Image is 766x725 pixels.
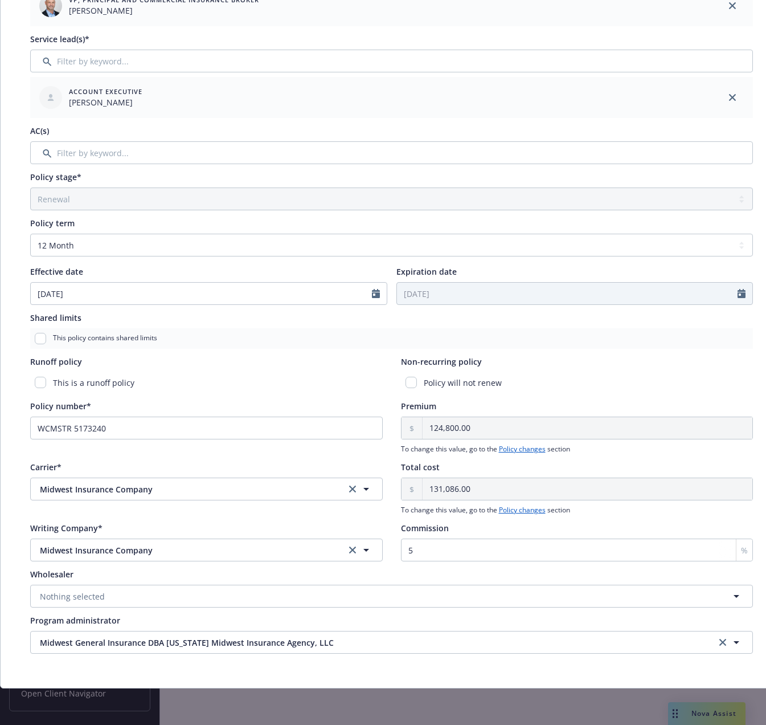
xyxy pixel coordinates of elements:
span: Midwest Insurance Company [40,483,327,495]
button: Midwest General Insurance DBA [US_STATE] Midwest Insurance Agency, LLCclear selection [30,631,753,654]
span: [PERSON_NAME] [69,5,259,17]
input: Filter by keyword... [30,141,753,164]
span: Service lead(s)* [30,34,89,44]
button: Midwest Insurance Companyclear selection [30,478,383,500]
svg: Calendar [738,289,745,298]
span: Policy stage* [30,172,81,182]
a: clear selection [346,482,359,496]
span: Wholesaler [30,569,73,580]
span: Nothing selected [40,590,105,602]
input: Filter by keyword... [30,50,753,72]
span: Midwest General Insurance DBA [US_STATE] Midwest Insurance Agency, LLC [40,637,661,649]
div: This is a runoff policy [30,372,383,393]
span: [PERSON_NAME] [69,96,142,108]
span: To change this value, go to the section [401,444,753,454]
div: This policy contains shared limits [30,328,753,349]
input: MM/DD/YYYY [397,283,738,304]
span: Program administrator [30,615,120,626]
span: Expiration date [396,266,457,277]
span: Carrier* [30,462,62,473]
span: Effective date [30,266,83,277]
a: clear selection [716,636,730,649]
input: MM/DD/YYYY [31,283,372,304]
span: Account Executive [69,87,142,96]
span: Policy number* [30,401,91,412]
span: To change this value, go to the section [401,505,753,515]
a: close [726,91,739,104]
span: Shared limits [30,312,81,323]
span: Total cost [401,462,440,473]
input: 0.00 [423,417,752,439]
span: Midwest Insurance Company [40,544,327,556]
a: clear selection [346,543,359,557]
a: Policy changes [499,505,546,515]
a: Policy changes [499,444,546,454]
span: AC(s) [30,125,49,136]
span: Writing Company* [30,523,103,533]
span: Non-recurring policy [401,356,482,367]
span: Policy term [30,218,75,229]
span: Premium [401,401,436,412]
input: 0.00 [423,478,752,500]
button: Nothing selected [30,585,753,608]
span: % [741,544,748,556]
button: Midwest Insurance Companyclear selection [30,539,383,561]
svg: Calendar [372,289,380,298]
span: Commission [401,523,449,533]
span: Runoff policy [30,356,82,367]
div: Policy will not renew [401,372,753,393]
